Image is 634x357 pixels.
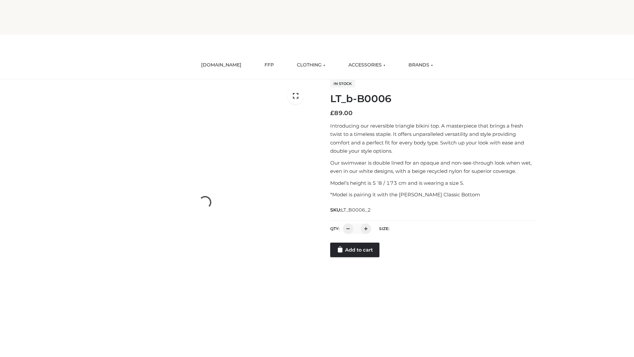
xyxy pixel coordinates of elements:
a: Add to cart [330,243,379,257]
bdi: 89.00 [330,109,353,117]
span: In stock [330,80,355,88]
a: BRANDS [404,58,438,72]
p: Our swimwear is double lined for an opaque and non-see-through look when wet, even in our white d... [330,159,536,176]
label: QTY: [330,226,339,231]
a: ACCESSORIES [343,58,390,72]
a: [DOMAIN_NAME] [196,58,246,72]
h1: LT_b-B0006 [330,93,536,105]
a: FFP [260,58,279,72]
p: Model’s height is 5 ‘8 / 173 cm and is wearing a size S. [330,179,536,187]
a: CLOTHING [292,58,330,72]
span: LT_B0006_2 [341,207,371,213]
p: Introducing our reversible triangle bikini top. A masterpiece that brings a fresh twist to a time... [330,122,536,155]
span: SKU: [330,206,371,214]
label: Size: [379,226,389,231]
p: *Model is pairing it with the [PERSON_NAME] Classic Bottom [330,190,536,199]
span: £ [330,109,334,117]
